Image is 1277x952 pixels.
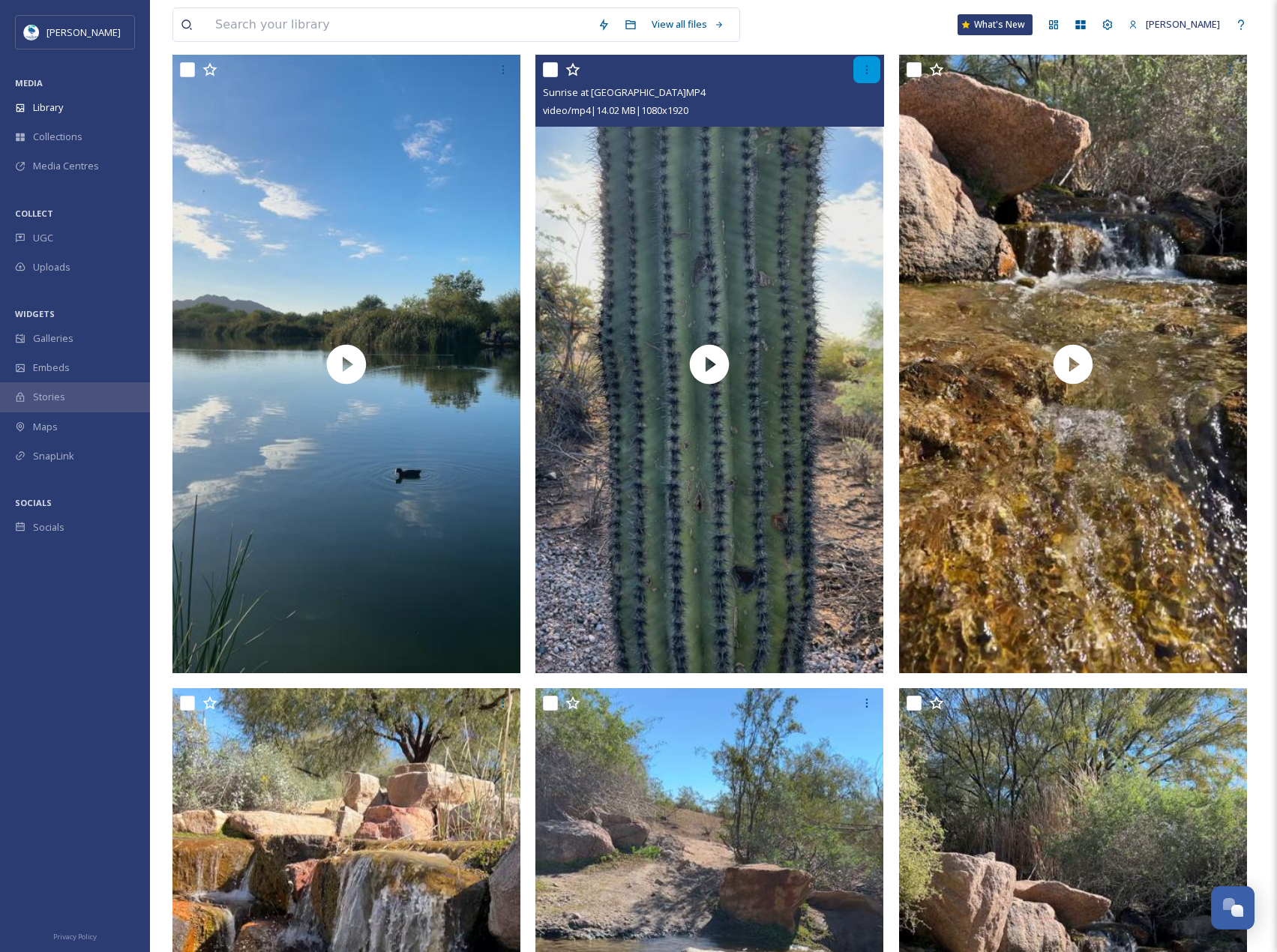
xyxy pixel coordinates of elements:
[15,497,52,508] span: SOCIALS
[33,331,73,346] span: Galleries
[46,25,121,39] span: [PERSON_NAME]
[53,932,97,942] span: Privacy Policy
[172,55,520,673] img: thumbnail
[644,10,732,39] a: View all files
[1146,17,1220,31] span: [PERSON_NAME]
[535,55,883,673] img: thumbnail
[33,520,64,534] span: Socials
[15,208,53,219] span: COLLECT
[33,420,58,434] span: Maps
[15,308,55,319] span: WIDGETS
[33,449,74,463] span: SnapLink
[1211,886,1255,930] button: Open Chat
[33,100,63,115] span: Library
[208,8,590,41] input: Search your library
[543,85,706,99] span: Sunrise at [GEOGRAPHIC_DATA]MP4
[33,390,65,404] span: Stories
[33,159,99,173] span: Media Centres
[53,927,97,945] a: Privacy Policy
[1121,10,1228,39] a: [PERSON_NAME]
[899,55,1247,673] img: thumbnail
[958,14,1033,35] a: What's New
[15,77,43,88] span: MEDIA
[33,130,82,144] span: Collections
[543,103,688,117] span: video/mp4 | 14.02 MB | 1080 x 1920
[33,231,53,245] span: UGC
[33,260,70,274] span: Uploads
[33,361,70,375] span: Embeds
[24,25,39,40] img: download.jpeg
